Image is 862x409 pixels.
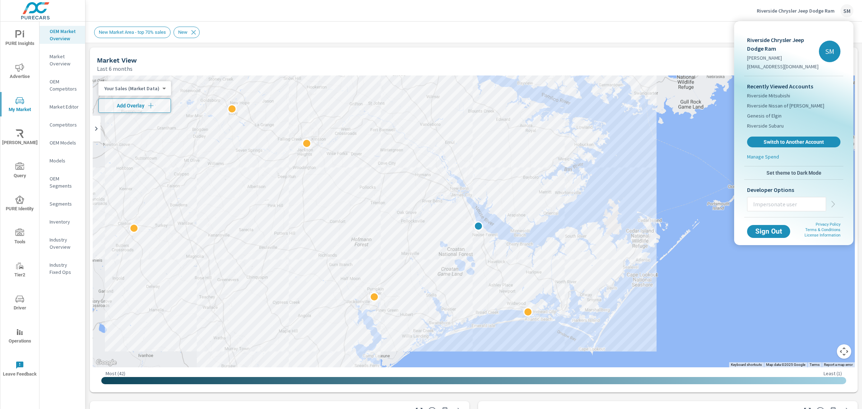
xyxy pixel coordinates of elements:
[816,222,840,227] a: Privacy Policy
[747,82,840,91] p: Recently Viewed Accounts
[805,233,840,238] a: License Information
[747,102,824,109] span: Riverside Nissan of [PERSON_NAME]
[751,139,836,145] span: Switch to Another Account
[747,92,790,99] span: Riverside Mitsubishi
[747,153,779,160] p: Manage Spend
[747,137,840,147] a: Switch to Another Account
[747,122,784,129] span: Riverside Subaru
[747,63,819,70] p: [EMAIL_ADDRESS][DOMAIN_NAME]
[747,225,790,238] button: Sign Out
[753,228,784,235] span: Sign Out
[747,170,840,176] span: Set theme to Dark Mode
[747,36,819,53] p: Riverside Chrysler Jeep Dodge Ram
[747,185,840,194] p: Developer Options
[819,41,840,62] div: SM
[747,112,782,119] span: Genesis of Elgin
[747,195,826,213] input: Impersonate user
[744,153,843,163] a: Manage Spend
[747,54,819,61] p: [PERSON_NAME]
[805,228,840,232] a: Terms & Conditions
[744,166,843,179] button: Set theme to Dark Mode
